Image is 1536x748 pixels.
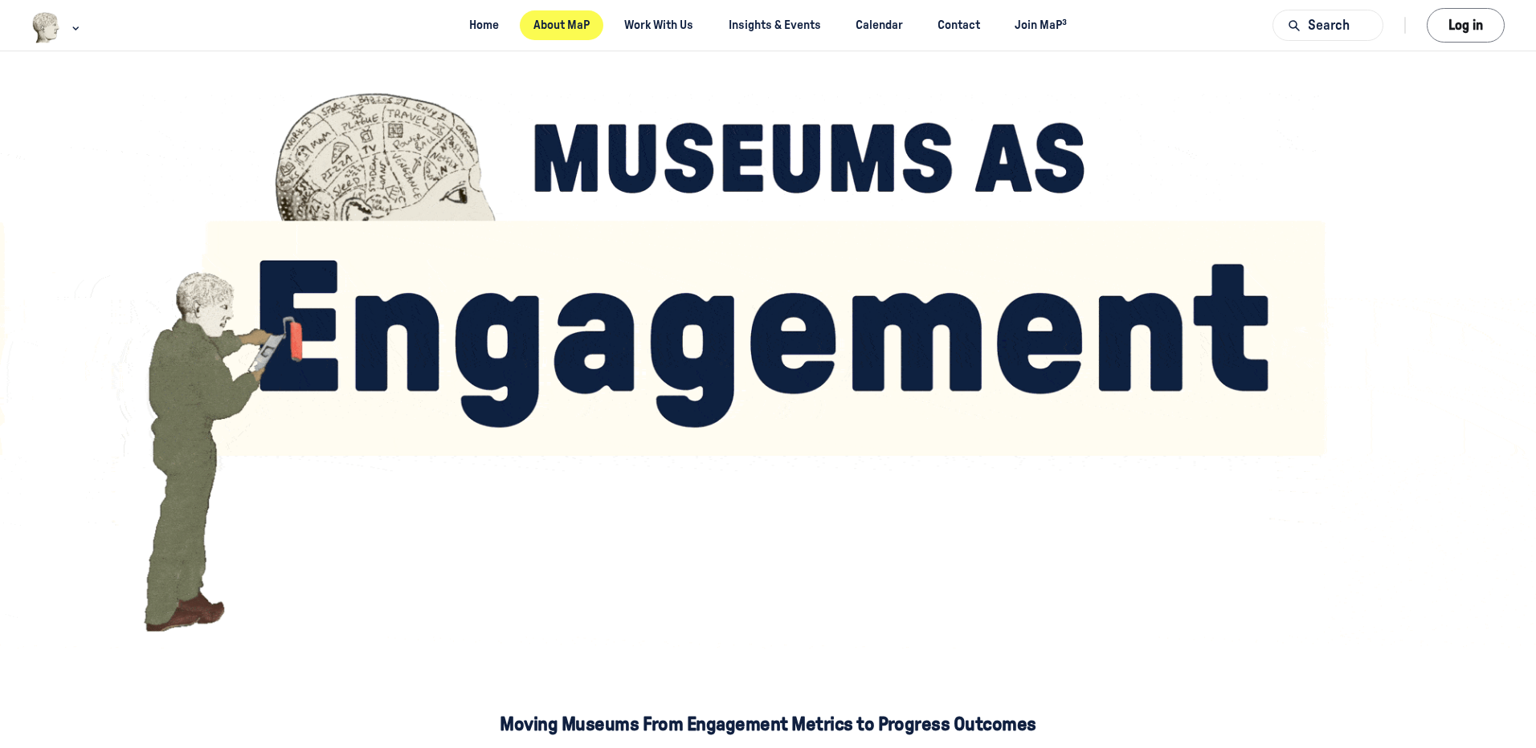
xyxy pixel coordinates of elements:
a: Join MaP³ [1001,10,1081,40]
input: Enter email [179,95,347,132]
input: Enter name [2,95,170,132]
a: Work With Us [611,10,708,40]
a: Home [455,10,513,40]
button: Museums as Progress logo [31,10,84,45]
a: Insights & Events [714,10,835,40]
a: About MaP [520,10,604,40]
img: Museums as Progress logo [31,12,61,43]
button: Search [1273,10,1383,41]
p: Moving Museums From Engagement Metrics to Progress Outcomes [183,713,1353,737]
a: Calendar [841,10,917,40]
a: Contact [924,10,995,40]
span: Email [179,73,223,91]
button: Log in [1427,8,1505,43]
span: Name [2,73,47,91]
button: Send Me the Newsletter [357,95,549,132]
